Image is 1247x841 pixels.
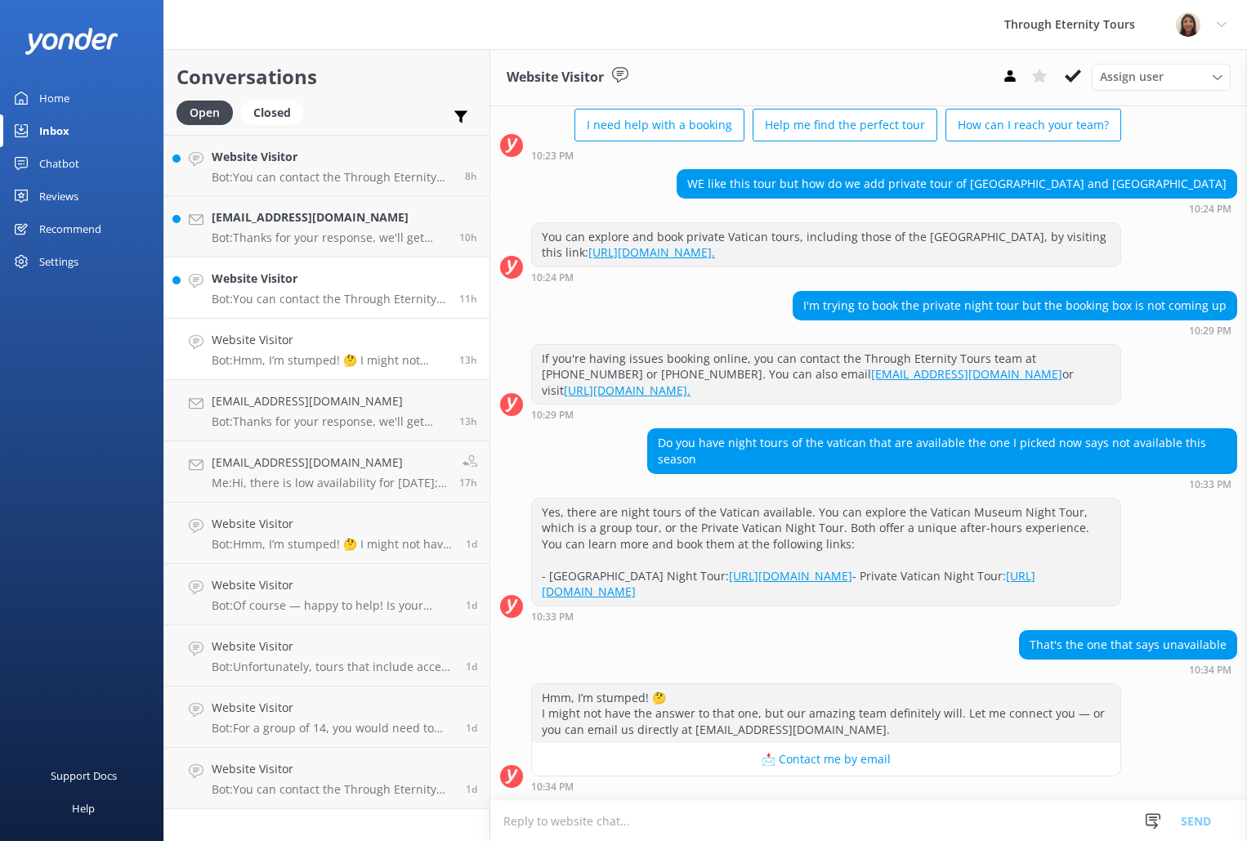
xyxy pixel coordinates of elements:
[164,564,489,625] a: Website VisitorBot:Of course — happy to help! Is your issue related to: - 🔄 Changing or canceling...
[459,353,477,367] span: Aug 26 2025 10:34pm (UTC +02:00) Europe/Amsterdam
[212,699,454,717] h4: Website Visitor
[466,660,477,673] span: Aug 26 2025 04:39am (UTC +02:00) Europe/Amsterdam
[532,223,1120,266] div: You can explore and book private Vatican tours, including those of the [GEOGRAPHIC_DATA], by visi...
[466,721,477,735] span: Aug 26 2025 03:43am (UTC +02:00) Europe/Amsterdam
[459,476,477,490] span: Aug 26 2025 06:16pm (UTC +02:00) Europe/Amsterdam
[466,782,477,796] span: Aug 26 2025 02:16am (UTC +02:00) Europe/Amsterdam
[466,598,477,612] span: Aug 26 2025 04:41am (UTC +02:00) Europe/Amsterdam
[1020,631,1236,659] div: That's the one that says unavailable
[1100,68,1164,86] span: Assign user
[1019,664,1237,675] div: Aug 26 2025 10:34pm (UTC +02:00) Europe/Amsterdam
[212,476,447,490] p: Me: Hi, there is low availability for [DATE]; however, I still see some spots available at this t...
[532,499,1120,606] div: Yes, there are night tours of the Vatican available. You can explore the Vatican Museum Night Tou...
[212,598,454,613] p: Bot: Of course — happy to help! Is your issue related to: - 🔄 Changing or canceling a tour - 📧 No...
[212,454,447,472] h4: [EMAIL_ADDRESS][DOMAIN_NAME]
[466,537,477,551] span: Aug 26 2025 10:08am (UTC +02:00) Europe/Amsterdam
[177,101,233,125] div: Open
[212,414,447,429] p: Bot: Thanks for your response, we'll get back to you as soon as we can during opening hours.
[241,103,311,121] a: Closed
[531,611,1121,622] div: Aug 26 2025 10:33pm (UTC +02:00) Europe/Amsterdam
[531,271,1121,283] div: Aug 26 2025 10:24pm (UTC +02:00) Europe/Amsterdam
[164,687,489,748] a: Website VisitorBot:For a group of 14, you would need to consider private tours, as our group tour...
[532,743,1120,776] button: 📩 Contact me by email
[564,382,691,398] a: [URL][DOMAIN_NAME].
[531,782,574,792] strong: 10:34 PM
[531,409,1121,420] div: Aug 26 2025 10:29pm (UTC +02:00) Europe/Amsterdam
[212,208,447,226] h4: [EMAIL_ADDRESS][DOMAIN_NAME]
[1176,12,1200,37] img: 725-1755267273.png
[531,612,574,622] strong: 10:33 PM
[212,148,453,166] h4: Website Visitor
[164,135,489,196] a: Website VisitorBot:You can contact the Through Eternity Tours team at [PHONE_NUMBER] or [PHONE_NU...
[729,568,852,584] a: [URL][DOMAIN_NAME]
[212,353,447,368] p: Bot: Hmm, I’m stumped! 🤔 I might not have the answer to that one, but our amazing team definitely...
[164,441,489,503] a: [EMAIL_ADDRESS][DOMAIN_NAME]Me:Hi, there is low availability for [DATE]; however, I still see som...
[212,392,447,410] h4: [EMAIL_ADDRESS][DOMAIN_NAME]
[465,169,477,183] span: Aug 27 2025 03:10am (UTC +02:00) Europe/Amsterdam
[212,270,447,288] h4: Website Visitor
[177,61,477,92] h2: Conversations
[39,82,69,114] div: Home
[212,782,454,797] p: Bot: You can contact the Through Eternity Tours team at [PHONE_NUMBER] or [PHONE_NUMBER]. You can...
[532,684,1120,744] div: Hmm, I’m stumped! 🤔 I might not have the answer to that one, but our amazing team definitely will...
[164,748,489,809] a: Website VisitorBot:You can contact the Through Eternity Tours team at [PHONE_NUMBER] or [PHONE_NU...
[1189,204,1231,214] strong: 10:24 PM
[677,203,1237,214] div: Aug 26 2025 10:24pm (UTC +02:00) Europe/Amsterdam
[753,109,937,141] button: Help me find the perfect tour
[1189,480,1231,490] strong: 10:33 PM
[459,230,477,244] span: Aug 27 2025 01:22am (UTC +02:00) Europe/Amsterdam
[212,292,447,306] p: Bot: You can contact the Through Eternity Tours team at [PHONE_NUMBER] or [PHONE_NUMBER]. You can...
[531,151,574,161] strong: 10:23 PM
[1189,665,1231,675] strong: 10:34 PM
[51,759,117,792] div: Support Docs
[459,292,477,306] span: Aug 27 2025 01:09am (UTC +02:00) Europe/Amsterdam
[588,244,715,260] a: [URL][DOMAIN_NAME].
[945,109,1121,141] button: How can I reach your team?
[39,147,79,180] div: Chatbot
[531,410,574,420] strong: 10:29 PM
[212,760,454,778] h4: Website Visitor
[164,503,489,564] a: Website VisitorBot:Hmm, I’m stumped! 🤔 I might not have the answer to that one, but our amazing t...
[793,292,1236,320] div: I'm trying to book the private night tour but the booking box is not coming up
[39,212,101,245] div: Recommend
[212,515,454,533] h4: Website Visitor
[212,230,447,245] p: Bot: Thanks for your response, we'll get back to you as soon as we can during opening hours.
[164,319,489,380] a: Website VisitorBot:Hmm, I’m stumped! 🤔 I might not have the answer to that one, but our amazing t...
[1189,326,1231,336] strong: 10:29 PM
[574,109,744,141] button: I need help with a booking
[459,414,477,428] span: Aug 26 2025 10:29pm (UTC +02:00) Europe/Amsterdam
[871,366,1062,382] a: [EMAIL_ADDRESS][DOMAIN_NAME]
[793,324,1237,336] div: Aug 26 2025 10:29pm (UTC +02:00) Europe/Amsterdam
[531,781,1121,792] div: Aug 26 2025 10:34pm (UTC +02:00) Europe/Amsterdam
[72,792,95,825] div: Help
[39,245,78,278] div: Settings
[164,196,489,257] a: [EMAIL_ADDRESS][DOMAIN_NAME]Bot:Thanks for your response, we'll get back to you as soon as we can...
[25,28,118,55] img: yonder-white-logo.png
[648,429,1236,472] div: Do you have night tours of the vatican that are available the one I picked now says not available...
[212,537,454,552] p: Bot: Hmm, I’m stumped! 🤔 I might not have the answer to that one, but our amazing team definitely...
[212,576,454,594] h4: Website Visitor
[542,568,1035,600] a: [URL][DOMAIN_NAME]
[677,170,1236,198] div: WE like this tour but how do we add private tour of [GEOGRAPHIC_DATA] and [GEOGRAPHIC_DATA]
[212,660,454,674] p: Bot: Unfortunately, tours that include access to the Colosseum Underground are not available this...
[39,180,78,212] div: Reviews
[164,380,489,441] a: [EMAIL_ADDRESS][DOMAIN_NAME]Bot:Thanks for your response, we'll get back to you as soon as we can...
[241,101,303,125] div: Closed
[164,625,489,687] a: Website VisitorBot:Unfortunately, tours that include access to the Colosseum Underground are not ...
[164,257,489,319] a: Website VisitorBot:You can contact the Through Eternity Tours team at [PHONE_NUMBER] or [PHONE_NU...
[1092,64,1231,90] div: Assign User
[39,114,69,147] div: Inbox
[212,331,447,349] h4: Website Visitor
[507,67,604,88] h3: Website Visitor
[212,170,453,185] p: Bot: You can contact the Through Eternity Tours team at [PHONE_NUMBER] or [PHONE_NUMBER]. You can...
[531,150,1121,161] div: Aug 26 2025 10:23pm (UTC +02:00) Europe/Amsterdam
[647,478,1237,490] div: Aug 26 2025 10:33pm (UTC +02:00) Europe/Amsterdam
[531,273,574,283] strong: 10:24 PM
[212,721,454,736] p: Bot: For a group of 14, you would need to consider private tours, as our group tours are generall...
[212,637,454,655] h4: Website Visitor
[532,345,1120,405] div: If you're having issues booking online, you can contact the Through Eternity Tours team at [PHONE...
[177,103,241,121] a: Open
